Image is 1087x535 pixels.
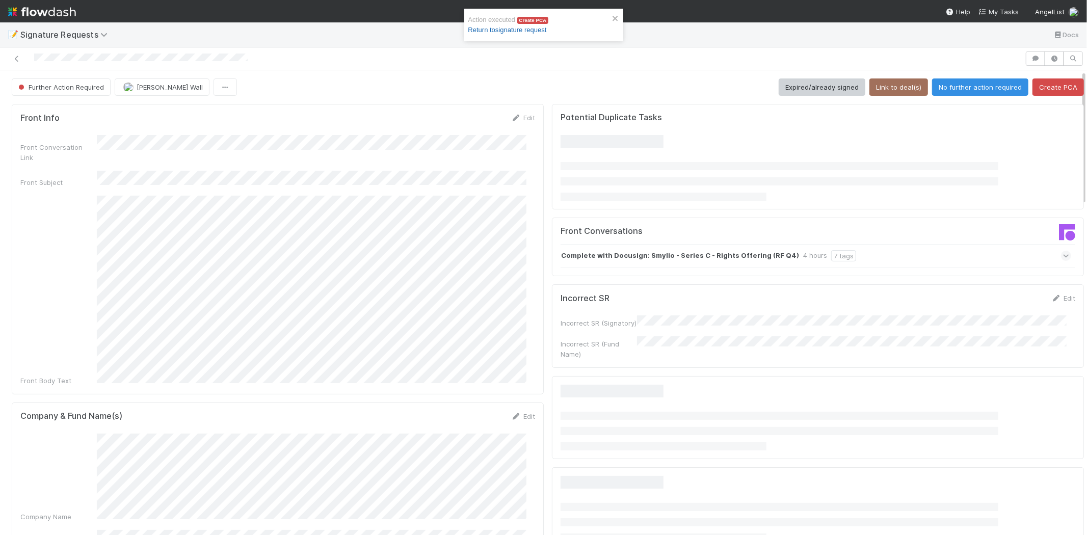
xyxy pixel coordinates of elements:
button: Expired/already signed [779,78,865,96]
div: 4 hours [803,250,827,261]
span: 📝 [8,30,18,39]
span: AngelList [1035,8,1065,16]
span: Create PCA [517,17,548,24]
a: Edit [511,412,535,420]
button: Further Action Required [12,78,111,96]
span: Further Action Required [16,83,104,91]
button: Link to deal(s) [869,78,928,96]
img: logo-inverted-e16ddd16eac7371096b0.svg [8,3,76,20]
div: Help [946,7,970,17]
a: Edit [1051,294,1075,302]
img: avatar_041b9f3e-9684-4023-b9b7-2f10de55285d.png [123,82,134,92]
span: Signature Requests [20,30,113,40]
button: close [612,13,619,23]
a: My Tasks [978,7,1019,17]
button: Create PCA [1032,78,1084,96]
a: Docs [1053,29,1079,41]
h5: Potential Duplicate Tasks [561,113,662,123]
div: Incorrect SR (Signatory) [561,318,637,328]
div: Company Name [20,512,97,522]
span: Action executed [468,16,549,34]
h5: Incorrect SR [561,293,609,304]
div: Incorrect SR (Fund Name) [561,339,637,359]
button: No further action required [932,78,1028,96]
img: front-logo-b4b721b83371efbadf0a.svg [1059,224,1075,240]
div: Front Conversation Link [20,142,97,163]
a: Edit [511,114,535,122]
h5: Front Info [20,113,60,123]
h5: Front Conversations [561,226,810,236]
div: Front Body Text [20,376,97,386]
strong: Complete with Docusign: Smylio - Series C - Rights Offering (RF Q4) [561,250,799,261]
a: Return tosignature request [468,26,547,34]
span: My Tasks [978,8,1019,16]
span: [PERSON_NAME] Wall [137,83,203,91]
div: Front Subject [20,177,97,188]
div: 7 tags [831,250,856,261]
h5: Company & Fund Name(s) [20,411,122,421]
button: [PERSON_NAME] Wall [115,78,209,96]
img: avatar_1a1d5361-16dd-4910-a949-020dcd9f55a3.png [1069,7,1079,17]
